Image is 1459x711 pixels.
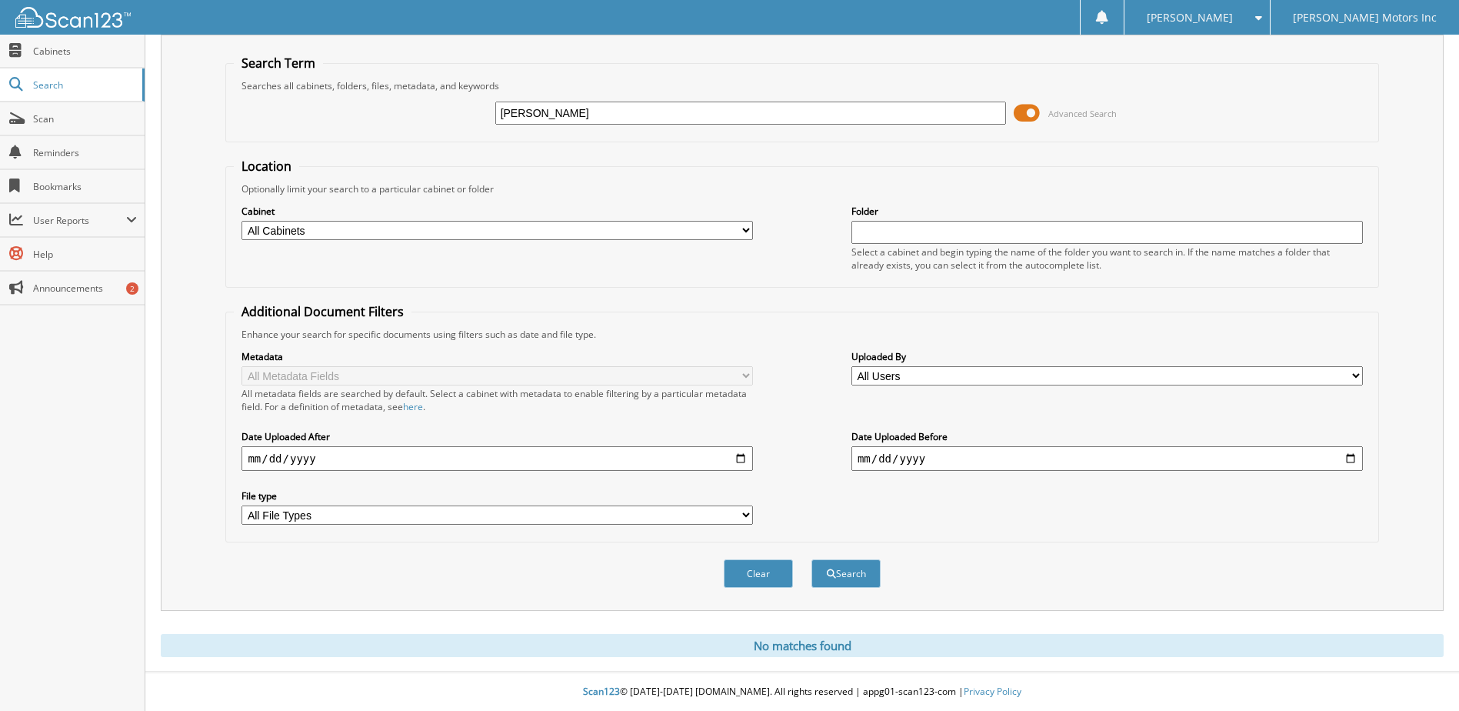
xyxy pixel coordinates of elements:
[33,45,137,58] span: Cabinets
[242,489,753,502] label: File type
[126,282,138,295] div: 2
[583,685,620,698] span: Scan123
[33,146,137,159] span: Reminders
[161,634,1444,657] div: No matches found
[851,430,1363,443] label: Date Uploaded Before
[1293,13,1437,22] span: [PERSON_NAME] Motors Inc
[851,245,1363,272] div: Select a cabinet and begin typing the name of the folder you want to search in. If the name match...
[234,158,299,175] legend: Location
[242,430,753,443] label: Date Uploaded After
[234,303,411,320] legend: Additional Document Filters
[33,180,137,193] span: Bookmarks
[145,673,1459,711] div: © [DATE]-[DATE] [DOMAIN_NAME]. All rights reserved | appg01-scan123-com |
[234,79,1370,92] div: Searches all cabinets, folders, files, metadata, and keywords
[234,55,323,72] legend: Search Term
[724,559,793,588] button: Clear
[403,400,423,413] a: here
[242,205,753,218] label: Cabinet
[1048,108,1117,119] span: Advanced Search
[851,205,1363,218] label: Folder
[15,7,131,28] img: scan123-logo-white.svg
[33,248,137,261] span: Help
[964,685,1021,698] a: Privacy Policy
[33,214,126,227] span: User Reports
[234,328,1370,341] div: Enhance your search for specific documents using filters such as date and file type.
[851,350,1363,363] label: Uploaded By
[234,182,1370,195] div: Optionally limit your search to a particular cabinet or folder
[242,446,753,471] input: start
[1147,13,1233,22] span: [PERSON_NAME]
[811,559,881,588] button: Search
[851,446,1363,471] input: end
[33,78,135,92] span: Search
[33,112,137,125] span: Scan
[1382,637,1459,711] iframe: Chat Widget
[242,350,753,363] label: Metadata
[33,282,137,295] span: Announcements
[242,387,753,413] div: All metadata fields are searched by default. Select a cabinet with metadata to enable filtering b...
